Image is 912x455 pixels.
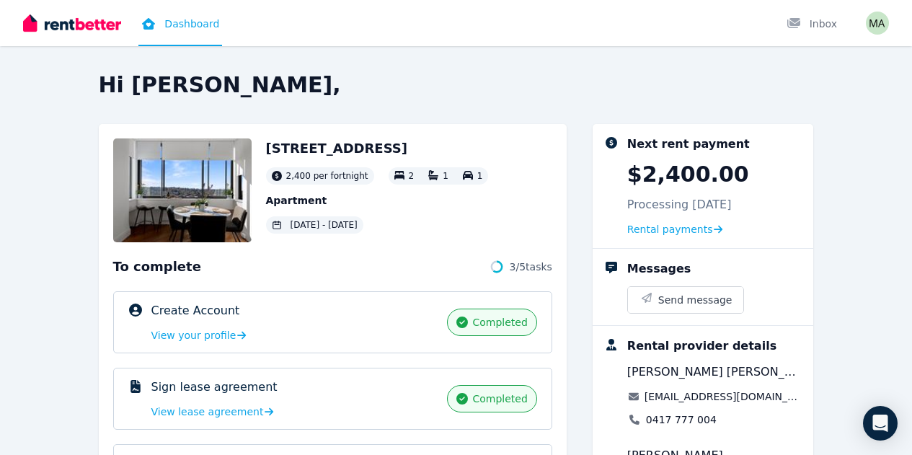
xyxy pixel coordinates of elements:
[266,193,489,208] p: Apartment
[266,138,489,159] h2: [STREET_ADDRESS]
[787,17,837,31] div: Inbox
[151,405,264,419] span: View lease agreement
[866,12,889,35] img: Michiel Van Arkel
[628,287,744,313] button: Send message
[510,260,552,274] span: 3 / 5 tasks
[477,171,483,181] span: 1
[151,328,247,343] a: View your profile
[627,222,713,237] span: Rental payments
[627,136,750,153] div: Next rent payment
[151,379,278,396] p: Sign lease agreement
[627,196,732,213] p: Processing [DATE]
[472,315,527,330] span: completed
[646,412,717,427] a: 0417 777 004
[286,170,368,182] span: 2,400 per fortnight
[291,219,358,231] span: [DATE] - [DATE]
[863,406,898,441] div: Open Intercom Messenger
[409,171,415,181] span: 2
[658,293,732,307] span: Send message
[627,222,723,237] a: Rental payments
[113,257,201,277] span: To complete
[151,405,274,419] a: View lease agreement
[99,72,814,98] h2: Hi [PERSON_NAME],
[113,138,252,242] img: Property Url
[151,302,240,319] p: Create Account
[627,260,691,278] div: Messages
[627,162,749,187] p: $2,400.00
[627,363,802,381] span: [PERSON_NAME] [PERSON_NAME]
[443,171,448,181] span: 1
[472,392,527,406] span: completed
[151,328,236,343] span: View your profile
[645,389,802,404] a: [EMAIL_ADDRESS][DOMAIN_NAME]
[627,337,776,355] div: Rental provider details
[23,12,121,34] img: RentBetter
